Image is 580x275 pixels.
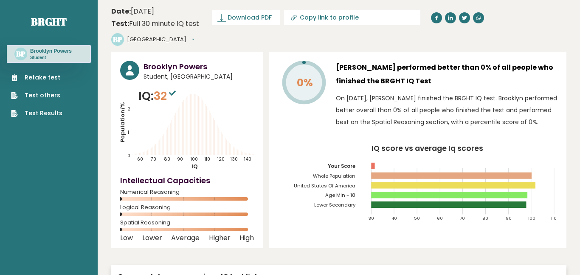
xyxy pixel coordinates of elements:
tspan: 0% [297,75,313,90]
tspan: Population/% [118,102,127,142]
span: Student, [GEOGRAPHIC_DATA] [144,72,254,81]
text: BP [113,34,122,44]
h4: Intellectual Capacities [120,175,254,186]
tspan: Your Score [328,163,355,170]
tspan: 30 [369,215,374,221]
p: On [DATE], [PERSON_NAME] finished the BRGHT IQ test. Brooklyn performed better overall than 0% of... [336,92,557,128]
a: Download PDF [212,10,280,25]
tspan: 100 [190,156,198,162]
span: 32 [154,88,178,104]
tspan: 110 [551,215,557,221]
tspan: IQ [192,162,198,170]
tspan: 90 [177,156,183,162]
span: High [239,236,254,240]
a: Test Results [11,109,62,118]
tspan: Whole Population [313,173,355,179]
tspan: Lower Secondary [314,201,356,208]
tspan: 90 [506,215,512,221]
tspan: 120 [217,156,225,162]
b: Test: [111,19,129,28]
tspan: 70 [460,215,465,221]
button: [GEOGRAPHIC_DATA] [127,35,194,44]
tspan: 60 [137,156,143,162]
tspan: 100 [528,215,535,221]
span: Numerical Reasoning [120,190,254,194]
time: [DATE] [111,6,154,17]
tspan: 50 [414,215,420,221]
tspan: 110 [204,156,210,162]
h3: Brooklyn Powers [144,61,254,72]
h3: [PERSON_NAME] performed better than 0% of all people who finished the BRGHT IQ Test [336,61,557,88]
tspan: 130 [230,156,238,162]
tspan: Age Min - 18 [325,192,355,198]
span: Download PDF [228,13,272,22]
p: Student [30,55,72,61]
span: Low [120,236,133,240]
b: Date: [111,6,131,16]
text: BP [16,49,25,59]
span: Lower [142,236,162,240]
p: IQ: [138,88,178,105]
span: Logical Reasoning [120,206,254,209]
tspan: 40 [391,215,397,221]
span: Spatial Reasoning [120,221,254,224]
span: Average [171,236,200,240]
a: Retake test [11,73,62,82]
tspan: 1 [127,129,129,136]
tspan: 80 [164,156,170,162]
tspan: 60 [437,215,443,221]
span: Higher [209,236,231,240]
tspan: 2 [127,106,130,113]
tspan: IQ score vs average Iq scores [372,143,484,153]
tspan: United States Of America [294,182,355,189]
a: Brght [31,15,67,28]
div: Full 30 minute IQ test [111,19,199,29]
tspan: 70 [150,156,156,162]
a: Test others [11,91,62,100]
tspan: 80 [483,215,488,221]
h3: Brooklyn Powers [30,48,72,54]
tspan: 140 [244,156,251,162]
tspan: 0 [127,153,130,159]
